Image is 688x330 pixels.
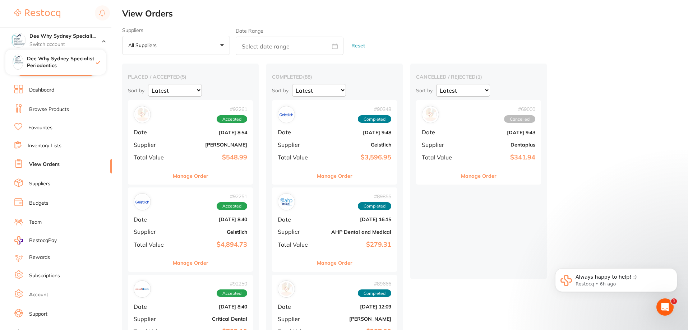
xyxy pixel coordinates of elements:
[175,229,247,235] b: Geistlich
[424,108,437,121] img: Dentaplus
[29,237,57,244] span: RestocqPay
[236,28,263,34] label: Date Range
[416,87,433,94] p: Sort by
[656,298,674,316] iframe: Intercom live chat
[29,180,50,187] a: Suppliers
[319,142,391,148] b: Geistlich
[504,115,535,123] span: Cancelled
[278,141,314,148] span: Supplier
[272,74,397,80] h2: completed ( 88 )
[504,106,535,112] span: # 69000
[11,33,26,47] img: Dee Why Sydney Specialist Periodontics
[416,74,541,80] h2: cancelled / rejected ( 1 )
[358,194,391,199] span: # 89855
[278,316,314,322] span: Supplier
[14,5,60,22] a: Restocq Logo
[319,229,391,235] b: AHP Dental and Medical
[317,167,352,185] button: Manage Order
[463,154,535,161] b: $341.94
[236,37,343,55] input: Select date range
[128,74,253,80] h2: placed / accepted ( 5 )
[14,236,23,245] img: RestocqPay
[175,241,247,248] b: $4,894.73
[358,281,391,287] span: # 89666
[278,216,314,223] span: Date
[278,154,314,161] span: Total Value
[28,142,61,149] a: Inventory Lists
[134,154,170,161] span: Total Value
[173,167,208,185] button: Manage Order
[217,202,247,210] span: Accepted
[29,106,69,113] a: Browse Products
[29,272,60,279] a: Subscriptions
[29,311,47,318] a: Support
[358,289,391,297] span: Completed
[29,41,102,48] p: Switch account
[319,316,391,322] b: [PERSON_NAME]
[349,36,367,55] button: Reset
[175,142,247,148] b: [PERSON_NAME]
[463,130,535,135] b: [DATE] 9:43
[217,281,247,287] span: # 92250
[280,282,293,296] img: Henry Schein Halas
[358,115,391,123] span: Completed
[134,216,170,223] span: Date
[29,219,42,226] a: Team
[29,87,54,94] a: Dashboard
[217,289,247,297] span: Accepted
[358,202,391,210] span: Completed
[28,124,52,131] a: Favourites
[175,217,247,222] b: [DATE] 8:40
[134,228,170,235] span: Supplier
[544,253,688,311] iframe: Intercom notifications message
[319,217,391,222] b: [DATE] 16:15
[173,254,208,271] button: Manage Order
[278,303,314,310] span: Date
[422,141,458,148] span: Supplier
[135,282,149,296] img: Critical Dental
[272,87,288,94] p: Sort by
[175,130,247,135] b: [DATE] 8:54
[134,129,170,135] span: Date
[29,33,102,40] h4: Dee Why Sydney Specialist Periodontics
[128,100,253,185] div: Adam Dental#92261AcceptedDate[DATE] 8:54Supplier[PERSON_NAME]Total Value$548.99Manage Order
[217,106,247,112] span: # 92261
[14,9,60,18] img: Restocq Logo
[27,55,96,69] h4: Dee Why Sydney Specialist Periodontics
[463,142,535,148] b: Dentaplus
[422,129,458,135] span: Date
[280,108,293,121] img: Geistlich
[280,195,293,209] img: AHP Dental and Medical
[317,254,352,271] button: Manage Order
[319,130,391,135] b: [DATE] 9:48
[278,228,314,235] span: Supplier
[29,254,50,261] a: Rewards
[422,154,458,161] span: Total Value
[319,304,391,310] b: [DATE] 12:09
[128,187,253,272] div: Geistlich#92251AcceptedDate[DATE] 8:40SupplierGeistlichTotal Value$4,894.73Manage Order
[134,241,170,248] span: Total Value
[319,154,391,161] b: $3,596.95
[134,303,170,310] span: Date
[122,27,230,33] label: Suppliers
[134,141,170,148] span: Supplier
[175,154,247,161] b: $548.99
[278,129,314,135] span: Date
[29,161,60,168] a: View Orders
[13,55,23,65] img: Dee Why Sydney Specialist Periodontics
[671,298,677,304] span: 1
[128,87,144,94] p: Sort by
[358,106,391,112] span: # 90348
[135,195,149,209] img: Geistlich
[135,108,149,121] img: Adam Dental
[29,200,49,207] a: Budgets
[122,9,688,19] h2: View Orders
[217,115,247,123] span: Accepted
[128,42,160,48] p: All suppliers
[278,241,314,248] span: Total Value
[29,291,48,298] a: Account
